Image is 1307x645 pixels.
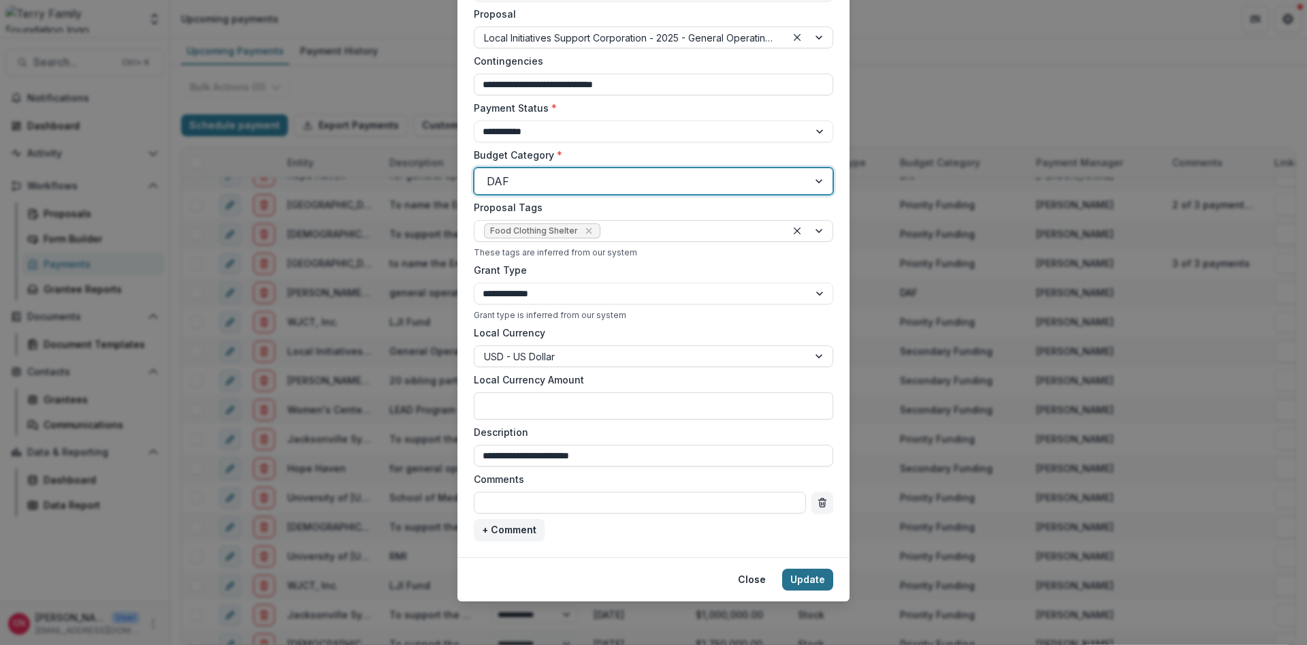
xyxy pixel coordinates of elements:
[789,29,805,46] div: Clear selected options
[474,200,825,215] label: Proposal Tags
[730,569,774,591] button: Close
[474,101,825,115] label: Payment Status
[811,492,833,514] button: delete
[474,247,833,257] div: These tags are inferred from our system
[582,224,596,238] div: Remove Food Clothing Shelter
[782,569,833,591] button: Update
[474,7,825,21] label: Proposal
[474,519,545,541] button: + Comment
[474,54,825,68] label: Contingencies
[789,223,805,239] div: Clear selected options
[474,373,825,387] label: Local Currency Amount
[474,425,825,439] label: Description
[474,472,825,486] label: Comments
[474,326,545,340] label: Local Currency
[474,310,833,320] div: Grant type is inferred from our system
[474,263,825,277] label: Grant Type
[490,226,578,236] span: Food Clothing Shelter
[474,148,825,162] label: Budget Category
